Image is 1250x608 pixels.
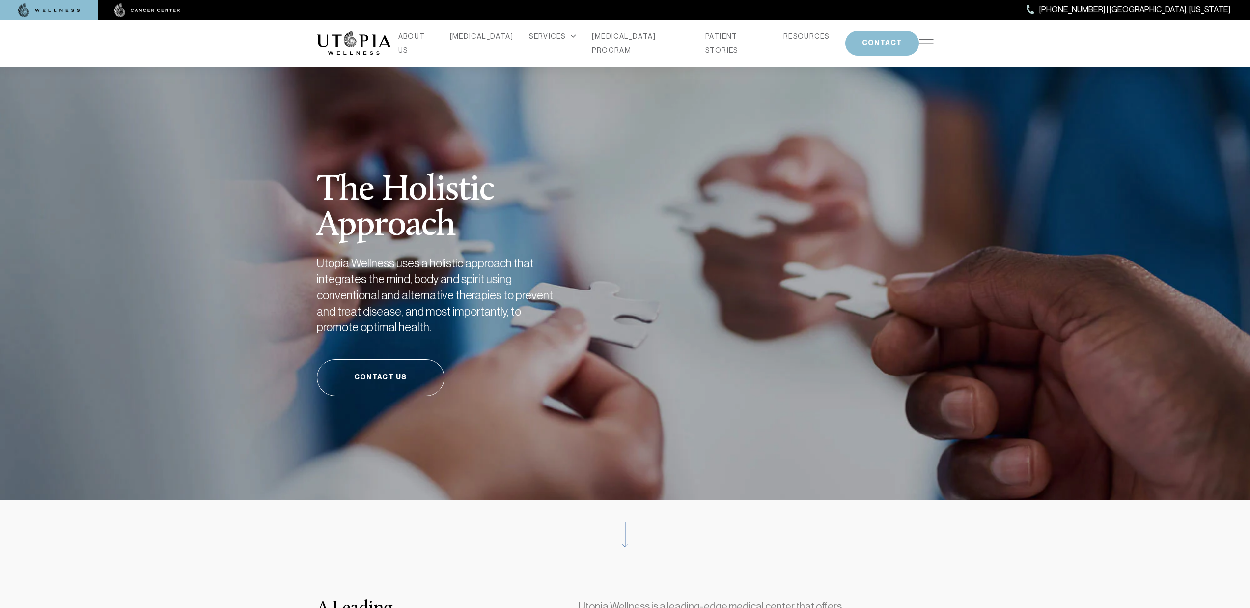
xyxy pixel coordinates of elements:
[18,3,80,17] img: wellness
[317,148,607,244] h1: The Holistic Approach
[398,29,434,57] a: ABOUT US
[1027,3,1230,16] a: [PHONE_NUMBER] | [GEOGRAPHIC_DATA], [US_STATE]
[705,29,768,57] a: PATIENT STORIES
[1039,3,1230,16] span: [PHONE_NUMBER] | [GEOGRAPHIC_DATA], [US_STATE]
[317,359,444,396] a: Contact Us
[845,31,919,56] button: CONTACT
[317,31,390,55] img: logo
[592,29,690,57] a: [MEDICAL_DATA] PROGRAM
[919,39,934,47] img: icon-hamburger
[450,29,514,43] a: [MEDICAL_DATA]
[783,29,830,43] a: RESOURCES
[529,29,576,43] div: SERVICES
[317,256,562,336] h2: Utopia Wellness uses a holistic approach that integrates the mind, body and spirit using conventi...
[114,3,180,17] img: cancer center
